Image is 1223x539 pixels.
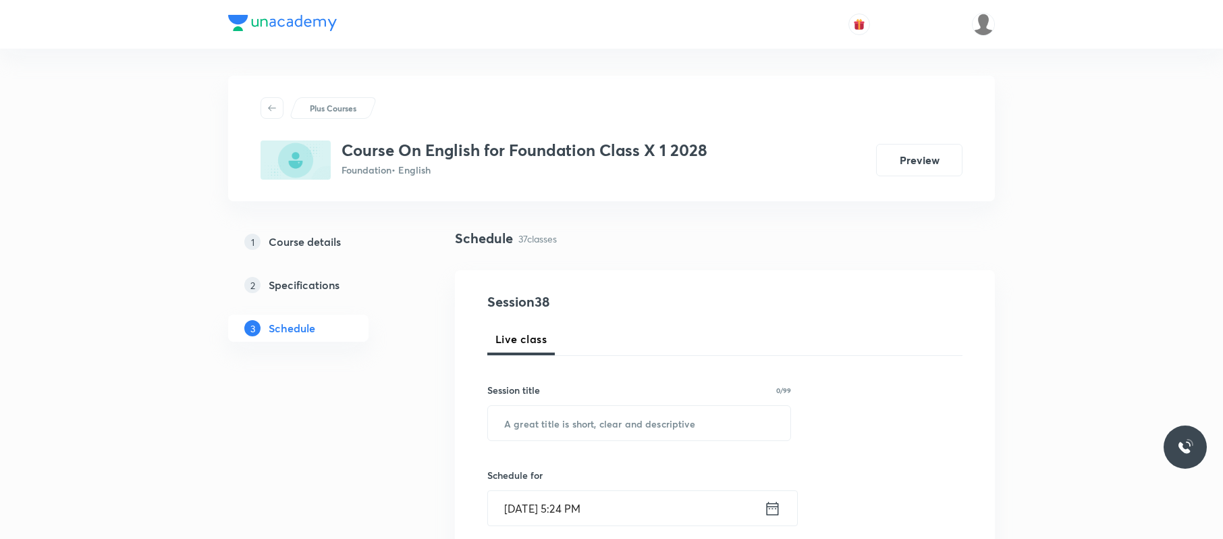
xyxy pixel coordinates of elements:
img: 11BDC6B3-7D8D-4568-9AAA-5F6653F54A51_plus.png [261,140,331,180]
h5: Course details [269,234,341,250]
h4: Session 38 [487,292,734,312]
img: ttu [1177,439,1193,455]
p: 0/99 [776,387,791,394]
h5: Specifications [269,277,339,293]
button: Preview [876,144,962,176]
a: 1Course details [228,228,412,255]
h6: Session title [487,383,540,397]
a: 2Specifications [228,272,412,299]
img: aadi Shukla [972,13,995,36]
span: Live class [495,331,547,347]
p: 37 classes [518,232,557,246]
img: Company Logo [228,15,337,31]
p: Plus Courses [310,102,356,114]
h5: Schedule [269,320,315,336]
button: avatar [848,14,870,35]
p: Foundation • English [342,163,707,177]
h4: Schedule [455,228,513,249]
p: 1 [244,234,261,250]
h3: Course On English for Foundation Class X 1 2028 [342,140,707,160]
a: Company Logo [228,15,337,34]
p: 2 [244,277,261,293]
h6: Schedule for [487,468,791,482]
img: avatar [853,18,865,30]
p: 3 [244,320,261,336]
input: A great title is short, clear and descriptive [488,406,790,440]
